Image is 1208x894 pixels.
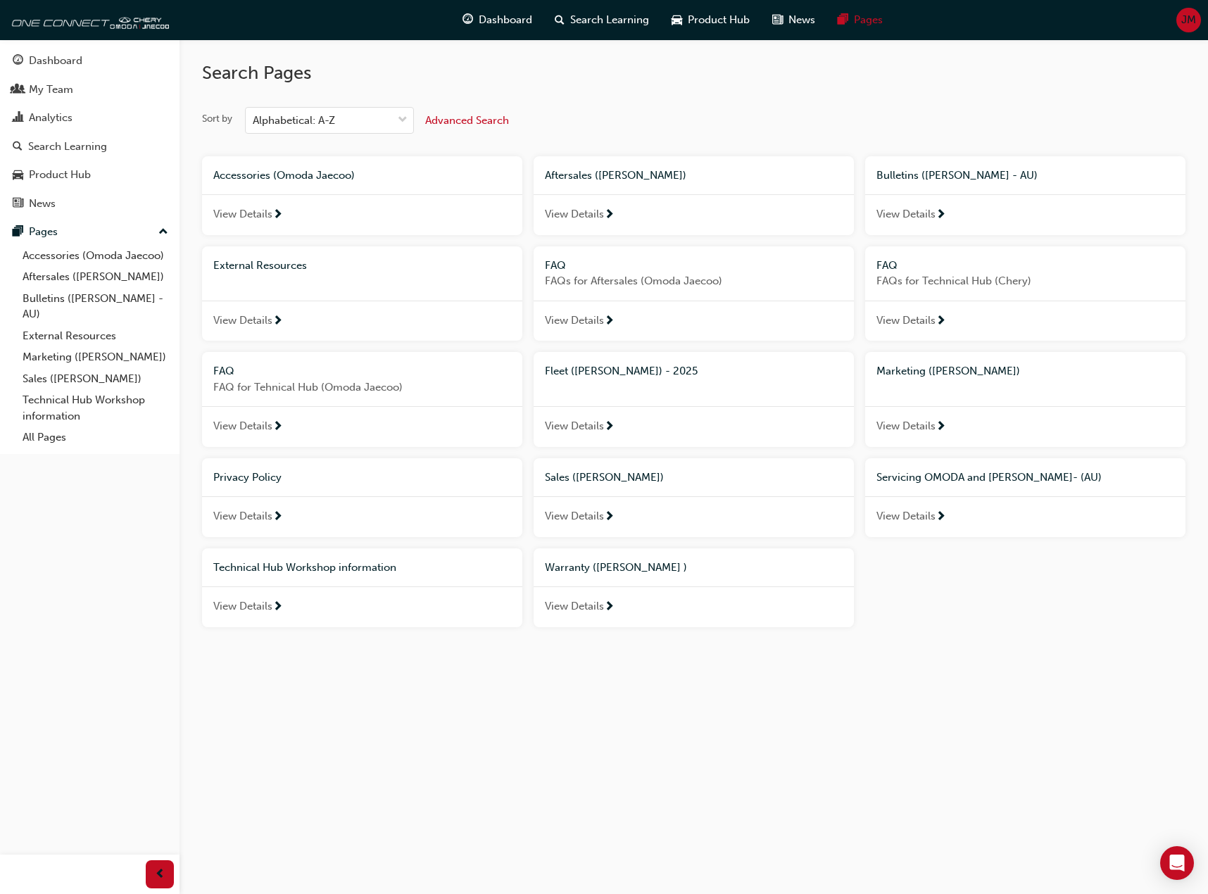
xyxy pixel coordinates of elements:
[534,246,854,341] a: FAQFAQs for Aftersales (Omoda Jaecoo)View Details
[876,365,1020,377] span: Marketing ([PERSON_NAME])
[13,141,23,153] span: search-icon
[398,111,408,130] span: down-icon
[545,471,664,484] span: Sales ([PERSON_NAME])
[688,12,750,28] span: Product Hub
[213,259,307,272] span: External Resources
[604,209,615,222] span: next-icon
[854,12,883,28] span: Pages
[158,223,168,241] span: up-icon
[826,6,894,34] a: pages-iconPages
[865,156,1185,235] a: Bulletins ([PERSON_NAME] - AU)View Details
[13,112,23,125] span: chart-icon
[865,246,1185,341] a: FAQFAQs for Technical Hub (Chery)View Details
[479,12,532,28] span: Dashboard
[6,48,174,74] a: Dashboard
[17,427,174,448] a: All Pages
[6,162,174,188] a: Product Hub
[213,206,272,222] span: View Details
[936,421,946,434] span: next-icon
[28,139,107,155] div: Search Learning
[545,169,686,182] span: Aftersales ([PERSON_NAME])
[534,548,854,627] a: Warranty ([PERSON_NAME] )View Details
[7,6,169,34] a: oneconnect
[17,368,174,390] a: Sales ([PERSON_NAME])
[545,259,566,272] span: FAQ
[1160,846,1194,880] div: Open Intercom Messenger
[6,77,174,103] a: My Team
[272,511,283,524] span: next-icon
[17,346,174,368] a: Marketing ([PERSON_NAME])
[17,389,174,427] a: Technical Hub Workshop information
[29,82,73,98] div: My Team
[13,226,23,239] span: pages-icon
[17,245,174,267] a: Accessories (Omoda Jaecoo)
[13,198,23,210] span: news-icon
[272,421,283,434] span: next-icon
[534,352,854,447] a: Fleet ([PERSON_NAME]) - 2025View Details
[29,53,82,69] div: Dashboard
[29,167,91,183] div: Product Hub
[545,561,687,574] span: Warranty ([PERSON_NAME] )
[604,421,615,434] span: next-icon
[545,273,843,289] span: FAQs for Aftersales (Omoda Jaecoo)
[29,224,58,240] div: Pages
[660,6,761,34] a: car-iconProduct Hub
[213,471,282,484] span: Privacy Policy
[155,866,165,883] span: prev-icon
[936,511,946,524] span: next-icon
[1181,12,1196,28] span: JM
[865,458,1185,537] a: Servicing OMODA and [PERSON_NAME]- (AU)View Details
[876,471,1102,484] span: Servicing OMODA and [PERSON_NAME]- (AU)
[1176,8,1201,32] button: JM
[6,45,174,219] button: DashboardMy TeamAnalyticsSearch LearningProduct HubNews
[555,11,565,29] span: search-icon
[213,598,272,615] span: View Details
[463,11,473,29] span: guage-icon
[17,325,174,347] a: External Resources
[545,313,604,329] span: View Details
[13,169,23,182] span: car-icon
[6,191,174,217] a: News
[202,548,522,627] a: Technical Hub Workshop informationView Details
[202,112,232,126] div: Sort by
[604,315,615,328] span: next-icon
[876,206,936,222] span: View Details
[545,418,604,434] span: View Details
[545,598,604,615] span: View Details
[213,379,511,396] span: FAQ for Tehnical Hub (Omoda Jaecoo)
[876,418,936,434] span: View Details
[876,508,936,524] span: View Details
[6,105,174,131] a: Analytics
[213,508,272,524] span: View Details
[213,169,355,182] span: Accessories (Omoda Jaecoo)
[17,288,174,325] a: Bulletins ([PERSON_NAME] - AU)
[545,508,604,524] span: View Details
[570,12,649,28] span: Search Learning
[545,365,698,377] span: Fleet ([PERSON_NAME]) - 2025
[936,209,946,222] span: next-icon
[865,352,1185,447] a: Marketing ([PERSON_NAME])View Details
[876,313,936,329] span: View Details
[761,6,826,34] a: news-iconNews
[253,113,335,129] div: Alphabetical: A-Z
[876,259,898,272] span: FAQ
[543,6,660,34] a: search-iconSearch Learning
[838,11,848,29] span: pages-icon
[29,110,73,126] div: Analytics
[772,11,783,29] span: news-icon
[202,458,522,537] a: Privacy PolicyView Details
[202,246,522,341] a: External ResourcesView Details
[272,601,283,614] span: next-icon
[202,352,522,447] a: FAQFAQ for Tehnical Hub (Omoda Jaecoo)View Details
[272,315,283,328] span: next-icon
[213,313,272,329] span: View Details
[425,114,509,127] span: Advanced Search
[13,84,23,96] span: people-icon
[6,219,174,245] button: Pages
[17,266,174,288] a: Aftersales ([PERSON_NAME])
[29,196,56,212] div: News
[6,134,174,160] a: Search Learning
[604,601,615,614] span: next-icon
[545,206,604,222] span: View Details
